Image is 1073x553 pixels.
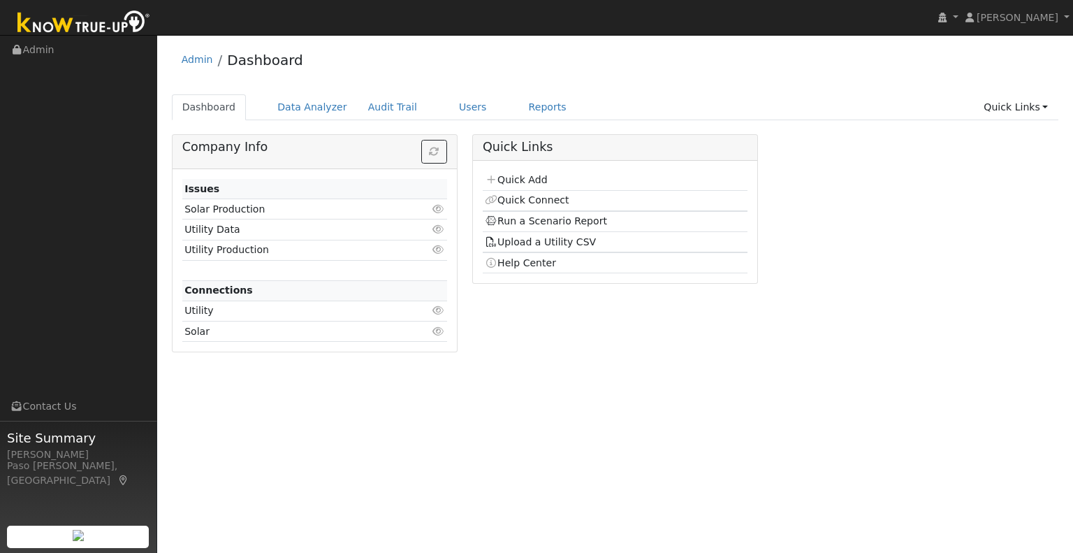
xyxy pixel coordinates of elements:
[7,429,149,447] span: Site Summary
[432,204,445,214] i: Click to view
[358,94,428,120] a: Audit Trail
[977,12,1058,23] span: [PERSON_NAME]
[7,459,149,488] div: Paso [PERSON_NAME], [GEOGRAPHIC_DATA]
[432,245,445,254] i: Click to view
[485,174,547,185] a: Quick Add
[182,240,404,260] td: Utility Production
[518,94,577,120] a: Reports
[182,54,213,65] a: Admin
[227,52,303,69] a: Dashboard
[973,94,1058,120] a: Quick Links
[184,285,253,296] strong: Connections
[182,322,404,342] td: Solar
[485,215,607,227] a: Run a Scenario Report
[432,306,445,315] i: Click to view
[73,530,84,541] img: retrieve
[182,199,404,220] td: Solar Production
[485,236,596,247] a: Upload a Utility CSV
[485,194,569,206] a: Quick Connect
[172,94,247,120] a: Dashboard
[448,94,497,120] a: Users
[182,301,404,321] td: Utility
[267,94,358,120] a: Data Analyzer
[432,224,445,234] i: Click to view
[7,447,149,462] div: [PERSON_NAME]
[432,326,445,336] i: Click to view
[184,183,219,194] strong: Issues
[117,475,130,486] a: Map
[182,140,447,155] h5: Company Info
[182,220,404,240] td: Utility Data
[10,8,157,39] img: Know True-Up
[485,257,556,268] a: Help Center
[483,140,747,155] h5: Quick Links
